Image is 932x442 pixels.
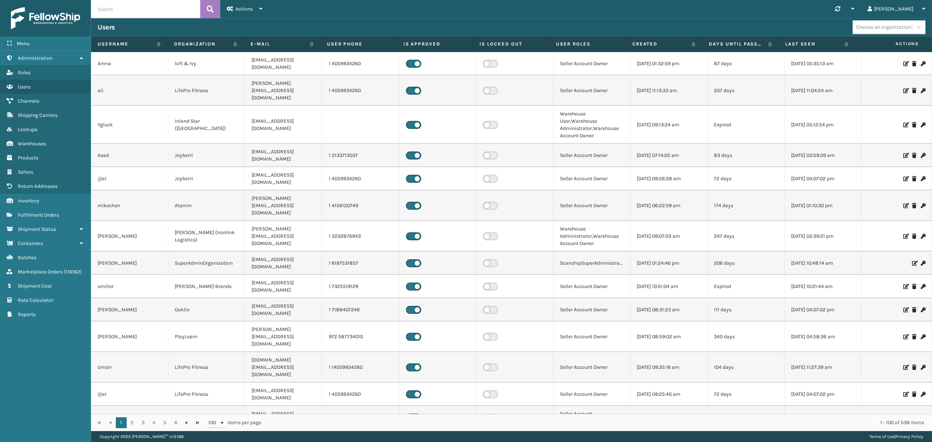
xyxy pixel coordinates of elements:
[208,417,261,428] span: items per page
[322,167,399,190] td: 1 4059934260
[912,334,916,339] i: Delete
[630,252,707,275] td: [DATE] 01:24:46 pm
[785,52,862,75] td: [DATE] 05:35:13 am
[18,155,38,161] span: Products
[921,88,925,93] i: Change Password
[630,321,707,352] td: [DATE] 08:59:02 am
[785,383,862,406] td: [DATE] 04:07:02 pm
[98,41,153,47] label: Username
[91,406,168,429] td: Dawood
[91,190,168,221] td: mikechen
[245,252,322,275] td: [EMAIL_ADDRESS][DOMAIN_NAME]
[91,352,168,383] td: Umair
[707,252,785,275] td: 206 days
[168,75,245,106] td: LifePro Fitness
[869,431,923,442] div: |
[630,167,707,190] td: [DATE] 09:26:28 am
[245,167,322,190] td: [EMAIL_ADDRESS][DOMAIN_NAME]
[91,144,168,167] td: Asad
[272,419,924,426] div: 1 - 100 of 538 items
[236,6,253,12] span: Actions
[912,61,916,66] i: Delete
[245,321,322,352] td: [PERSON_NAME][EMAIL_ADDRESS][DOMAIN_NAME]
[168,383,245,406] td: LifePro Fitness
[184,420,190,426] span: Go to the next page
[553,383,631,406] td: Seller Account Owner
[553,75,631,106] td: Seller Account Owner
[630,144,707,167] td: [DATE] 07:14:05 am
[912,365,916,370] i: Delete
[553,144,631,167] td: Seller Account Owner
[903,307,908,312] i: Edit
[18,311,36,317] span: Reports
[921,203,925,208] i: Change Password
[553,190,631,221] td: Seller Account Owner
[18,84,31,90] span: Users
[322,190,399,221] td: 1 4156120749
[921,176,925,181] i: Change Password
[903,61,908,66] i: Edit
[18,70,31,76] span: Roles
[322,406,399,429] td: 1 4059934260
[785,221,862,252] td: [DATE] 02:39:21 pm
[632,41,688,47] label: Created
[912,307,916,312] i: Delete
[630,275,707,298] td: [DATE] 10:51:04 am
[91,221,168,252] td: [PERSON_NAME]
[18,198,39,204] span: Inventory
[168,221,245,252] td: [PERSON_NAME] (Ironlink Logistics)
[553,406,631,429] td: Seller Account Owner,Administrators
[322,275,399,298] td: 1 7325519129
[921,392,925,397] i: Change Password
[91,52,168,75] td: Amna
[18,141,46,147] span: Warehouses
[785,275,862,298] td: [DATE] 10:21:44 am
[785,75,862,106] td: [DATE] 11:04:24 am
[91,383,168,406] td: ijlal
[553,321,631,352] td: Seller Account Owner
[857,38,923,50] span: Actions
[245,106,322,144] td: [EMAIL_ADDRESS][DOMAIN_NAME]
[921,261,925,266] i: Change Password
[921,284,925,289] i: Change Password
[91,106,168,144] td: Ygluck
[18,183,58,189] span: Return Addresses
[921,307,925,312] i: Change Password
[168,190,245,221] td: Atamin
[630,298,707,321] td: [DATE] 08:31:23 am
[168,406,245,429] td: LifePro Fitness
[98,23,115,32] h3: Users
[912,122,916,127] i: Delete
[707,144,785,167] td: 83 days
[912,176,916,181] i: Delete
[903,153,908,158] i: Edit
[553,352,631,383] td: Seller Account Owner
[192,417,203,428] a: Go to the last page
[785,41,841,47] label: Last Seen
[170,417,181,428] a: 6
[195,420,201,426] span: Go to the last page
[630,106,707,144] td: [DATE] 09:13:24 am
[707,75,785,106] td: 207 days
[707,190,785,221] td: 174 days
[245,383,322,406] td: [EMAIL_ADDRESS][DOMAIN_NAME]
[116,417,127,428] a: 1
[921,234,925,239] i: Change Password
[91,252,168,275] td: [PERSON_NAME]
[785,167,862,190] td: [DATE] 04:07:02 pm
[630,52,707,75] td: [DATE] 01:32:59 pm
[91,167,168,190] td: ijlal
[91,321,168,352] td: [PERSON_NAME]
[322,221,399,252] td: 1 3232876943
[556,41,619,47] label: User Roles
[18,283,52,289] span: Shipment Cost
[630,352,707,383] td: [DATE] 09:35:16 am
[168,352,245,383] td: LifePro Fitness
[18,126,37,133] span: Lookups
[903,284,908,289] i: Edit
[322,75,399,106] td: 1 4059934260
[785,321,862,352] td: [DATE] 04:58:36 am
[707,221,785,252] td: 247 days
[856,23,911,31] div: Choose an organization
[322,352,399,383] td: 1 14059934260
